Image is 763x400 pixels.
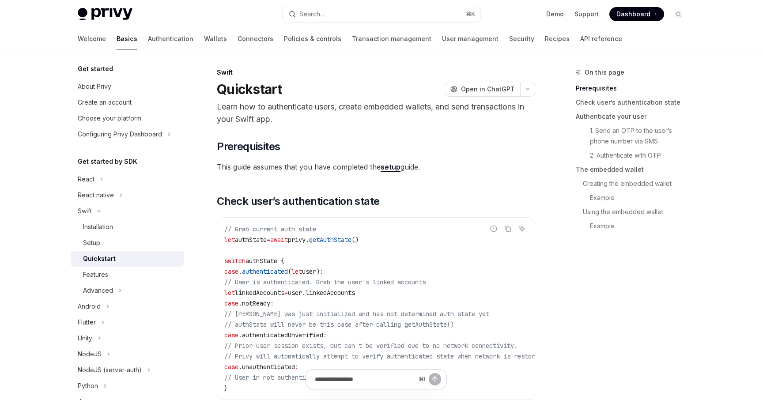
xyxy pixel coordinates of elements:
div: Setup [83,238,100,248]
span: ⌘ K [466,11,475,18]
button: Toggle Swift section [71,203,184,219]
span: : [270,299,274,307]
a: User management [442,28,499,49]
span: case [224,331,238,339]
a: Example [576,191,692,205]
span: authenticatedUnverified [242,331,323,339]
a: Features [71,267,184,283]
a: Creating the embedded wallet [576,177,692,191]
span: await [270,236,288,244]
a: Demo [546,10,564,19]
button: Toggle Advanced section [71,283,184,298]
button: Toggle dark mode [671,7,685,21]
button: Toggle NodeJS section [71,346,184,362]
div: Installation [83,222,113,232]
button: Toggle React native section [71,187,184,203]
span: notReady [242,299,270,307]
a: Recipes [545,28,570,49]
span: linkedAccounts [306,289,355,297]
a: Setup [71,235,184,251]
span: . [238,363,242,371]
span: : [323,331,327,339]
a: Connectors [238,28,273,49]
span: getAuthState [309,236,351,244]
span: case [224,363,238,371]
span: This guide assumes that you have completed the guide. [217,161,535,173]
span: ( [288,268,291,275]
span: user) [302,268,320,275]
div: Flutter [78,317,96,328]
span: authenticated [242,268,288,275]
a: Prerequisites [576,81,692,95]
div: NodeJS [78,349,102,359]
a: Dashboard [609,7,664,21]
span: : [295,363,298,371]
div: Choose your platform [78,113,141,124]
div: Create an account [78,97,132,108]
span: linkedAccounts [235,289,284,297]
span: . [238,331,242,339]
div: Swift [78,206,92,216]
div: Python [78,381,98,391]
span: authState [235,236,267,244]
a: Example [576,219,692,233]
div: Features [83,269,108,280]
div: Android [78,301,101,312]
span: case [224,299,238,307]
span: Check user’s authentication state [217,194,379,208]
a: Authenticate your user [576,109,692,124]
span: . [238,268,242,275]
p: Learn how to authenticate users, create embedded wallets, and send transactions in your Swift app. [217,101,535,125]
span: privy. [288,236,309,244]
a: Security [509,28,534,49]
div: React native [78,190,114,200]
h1: Quickstart [217,81,282,97]
button: Toggle Unity section [71,330,184,346]
span: : [320,268,323,275]
button: Toggle React section [71,171,184,187]
span: let [224,236,235,244]
a: Authentication [148,28,193,49]
a: Using the embedded wallet [576,205,692,219]
a: Quickstart [71,251,184,267]
button: Report incorrect code [488,223,499,234]
button: Ask AI [516,223,528,234]
button: Copy the contents from the code block [502,223,514,234]
a: Create an account [71,94,184,110]
a: Choose your platform [71,110,184,126]
a: Policies & controls [284,28,341,49]
input: Ask a question... [315,370,415,389]
button: Toggle NodeJS (server-auth) section [71,362,184,378]
a: About Privy [71,79,184,94]
a: Installation [71,219,184,235]
div: Configuring Privy Dashboard [78,129,162,140]
span: On this page [585,67,624,78]
button: Toggle Configuring Privy Dashboard section [71,126,184,142]
span: // Prior user session exists, but can't be verified due to no network connectivity. [224,342,517,350]
button: Open search [283,6,480,22]
span: = [267,236,270,244]
span: unauthenticated [242,363,295,371]
h5: Get started by SDK [78,156,137,167]
span: case [224,268,238,275]
a: 2. Authenticate with OTP [576,148,692,162]
span: Prerequisites [217,140,280,154]
a: Basics [117,28,137,49]
a: 1. Send an OTP to the user’s phone number via SMS [576,124,692,148]
div: Advanced [83,285,113,296]
div: Search... [299,9,324,19]
span: // Privy will automatically attempt to verify authenticated state when network is restored. [224,352,546,360]
img: light logo [78,8,132,20]
a: Wallets [204,28,227,49]
a: Support [574,10,599,19]
h5: Get started [78,64,113,74]
button: Toggle Python section [71,378,184,394]
span: switch [224,257,246,265]
button: Open in ChatGPT [445,82,520,97]
a: Check user’s authentication state [576,95,692,109]
a: Transaction management [352,28,431,49]
span: () [351,236,359,244]
div: React [78,174,94,185]
button: Toggle Flutter section [71,314,184,330]
span: // [PERSON_NAME] was just initialized and has not determined auth state yet [224,310,489,318]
